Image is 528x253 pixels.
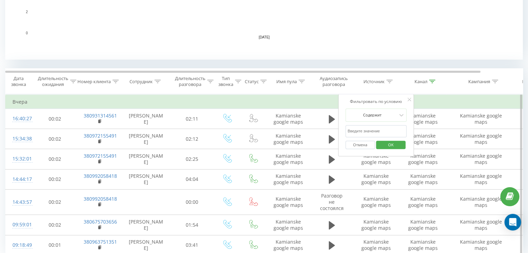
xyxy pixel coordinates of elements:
td: 02:12 [170,129,214,149]
text: [DATE] [259,35,270,39]
td: Kamianske google maps [400,149,446,169]
td: Kamianske google maps [446,189,516,215]
td: 00:02 [33,215,77,235]
td: Kamianske google maps [446,149,516,169]
div: 14:44:17 [12,173,26,186]
input: Введите значение [345,125,407,137]
a: 380675703656 [84,218,117,225]
div: 15:34:38 [12,132,26,146]
td: 00:02 [33,169,77,189]
div: 09:59:01 [12,218,26,232]
div: Имя пула [276,79,297,85]
td: Kamianske google maps [266,149,311,169]
td: Kamianske google maps [266,109,311,129]
td: Kamianske google maps [446,169,516,189]
div: Дата звонка [6,76,31,87]
td: Kamianske google maps [400,169,446,189]
td: Kamianske google maps [400,109,446,129]
div: Номер клиента [77,79,111,85]
td: Kamianske google maps [266,129,311,149]
td: 02:25 [170,149,214,169]
td: Kamianske google maps [266,169,311,189]
div: 14:43:57 [12,195,26,209]
a: 380992058418 [84,173,117,179]
td: Kamianske google maps [400,189,446,215]
td: Kamianske google maps [266,215,311,235]
div: Статус [245,79,259,85]
td: [PERSON_NAME] [122,129,170,149]
a: 380963751351 [84,238,117,245]
div: Сотрудник [129,79,153,85]
a: 380992058418 [84,195,117,202]
td: 00:02 [33,109,77,129]
div: Кампания [468,79,490,85]
text: 0 [26,31,28,35]
td: Kamianske google maps [446,215,516,235]
div: Длительность разговора [175,76,206,87]
a: 380972155491 [84,132,117,139]
td: [PERSON_NAME] [122,215,170,235]
td: Kamianske google maps [353,169,400,189]
div: Длительность ожидания [38,76,68,87]
div: Фильтровать по условию [345,98,407,105]
div: Канал [414,79,427,85]
div: 15:32:01 [12,152,26,166]
td: Kamianske google maps [353,215,400,235]
div: Источник [363,79,385,85]
td: Kamianske google maps [353,189,400,215]
a: 380931314561 [84,112,117,119]
div: Аудиозапись разговора [317,76,351,87]
span: Разговор не состоялся [320,192,344,211]
div: Open Intercom Messenger [504,214,521,230]
td: 00:00 [170,189,214,215]
a: 380972155491 [84,152,117,159]
td: Kamianske google maps [400,129,446,149]
span: OK [381,139,401,150]
td: 00:02 [33,189,77,215]
td: Kamianske google maps [400,215,446,235]
td: 01:54 [170,215,214,235]
div: 09:18:49 [12,238,26,252]
div: 16:40:27 [12,112,26,125]
td: [PERSON_NAME] [122,169,170,189]
button: OK [376,141,405,149]
td: [PERSON_NAME] [122,109,170,129]
td: 00:02 [33,129,77,149]
td: Kamianske google maps [446,109,516,129]
td: [PERSON_NAME] [122,149,170,169]
td: 00:02 [33,149,77,169]
button: Отмена [345,141,375,149]
td: Kamianske google maps [446,129,516,149]
td: 02:11 [170,109,214,129]
div: Тип звонка [218,76,233,87]
text: 2 [26,10,28,14]
td: 04:04 [170,169,214,189]
td: Kamianske google maps [353,149,400,169]
td: Kamianske google maps [266,189,311,215]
